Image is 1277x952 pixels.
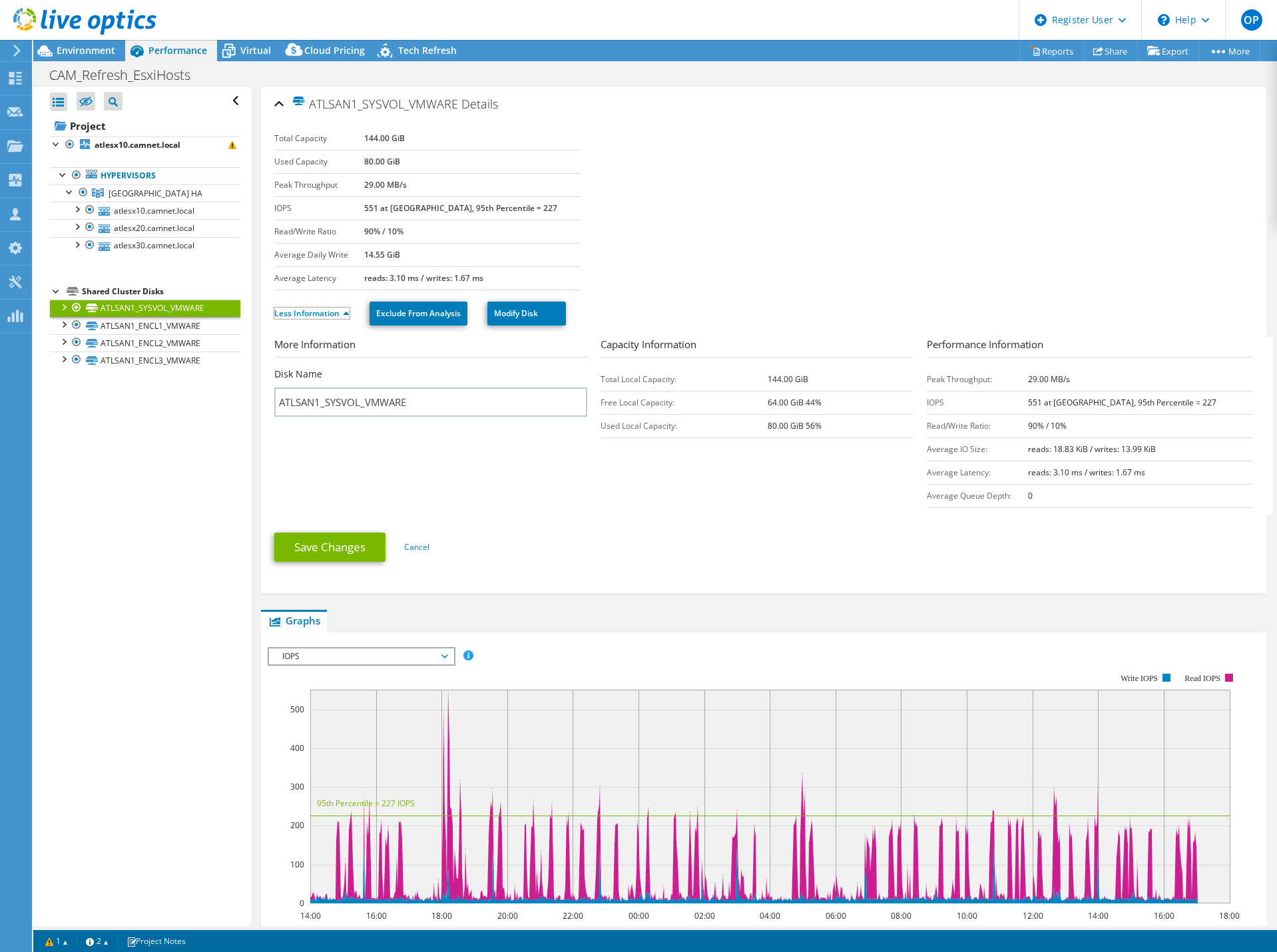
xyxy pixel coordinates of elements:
[43,68,211,83] h1: CAM_Refresh_EsxiHosts
[364,272,483,284] b: reads: 3.10 ms / writes: 1.67 ms
[601,367,768,391] td: Total Local Capacity:
[768,373,808,385] b: 144.00 GiB
[274,225,364,238] label: Read/Write Ratio
[290,704,304,715] text: 500
[50,317,240,334] a: ATLSAN1_ENCL1_VMWARE
[364,202,557,214] b: 551 at [GEOGRAPHIC_DATA], 95th Percentile = 227
[370,302,467,326] a: Exclude From Analysis
[768,420,822,431] b: 80.00 GiB 56%
[1241,9,1262,31] span: OP
[36,933,77,949] a: 1
[1087,910,1108,921] text: 14:00
[1153,910,1174,921] text: 16:00
[274,248,364,262] label: Average Daily Write
[300,897,304,909] text: 0
[398,44,457,57] span: Tech Refresh
[50,334,240,352] a: ATLSAN1_ENCL2_VMWARE
[95,139,180,150] b: atlesx10.camnet.local
[304,44,365,57] span: Cloud Pricing
[1028,420,1067,431] b: 90% / 10%
[1028,373,1070,385] b: 29.00 MB/s
[1028,397,1216,408] b: 551 at [GEOGRAPHIC_DATA], 95th Percentile = 227
[50,202,240,219] a: atlesx10.camnet.local
[601,391,768,414] td: Free Local Capacity:
[768,397,822,408] b: 64.00 GiB 44%
[268,614,320,627] span: Graphs
[274,337,587,357] h3: More Information
[117,933,195,949] a: Project Notes
[956,910,977,921] text: 10:00
[274,533,385,562] a: Save Changes
[601,414,768,437] td: Used Local Capacity:
[1083,41,1138,61] a: Share
[759,910,780,921] text: 04:00
[1028,443,1156,455] b: reads: 18.83 KiB / writes: 13.99 KiB
[1022,910,1043,921] text: 12:00
[50,184,240,202] a: Atlanta HA
[290,742,304,754] text: 400
[82,284,240,300] div: Shared Cluster Disks
[927,414,1028,437] td: Read/Write Ratio:
[1198,41,1260,61] a: More
[1158,14,1170,26] svg: \n
[364,132,405,144] b: 144.00 GiB
[274,272,364,285] label: Average Latency
[50,167,240,184] a: Hypervisors
[497,910,517,921] text: 20:00
[461,96,498,112] span: Details
[148,44,207,57] span: Performance
[274,132,364,145] label: Total Capacity
[1218,910,1239,921] text: 18:00
[404,541,429,553] a: Cancel
[890,910,911,921] text: 08:00
[317,798,415,809] text: 95th Percentile = 227 IOPS
[274,178,364,192] label: Peak Throughput
[562,910,583,921] text: 22:00
[77,933,118,949] a: 2
[57,44,115,57] span: Environment
[1184,674,1220,683] text: Read IOPS
[364,156,400,167] b: 80.00 GiB
[364,226,403,237] b: 90% / 10%
[1137,41,1199,61] a: Export
[487,302,566,326] a: Modify Disk
[364,179,407,190] b: 29.00 MB/s
[290,859,304,870] text: 100
[50,237,240,254] a: atlesx30.camnet.local
[364,249,400,260] b: 14.55 GiB
[927,437,1028,461] td: Average IO Size:
[274,308,350,319] a: Less Information
[927,337,1253,357] h3: Performance Information
[290,820,304,831] text: 200
[1028,490,1033,501] b: 0
[290,781,304,792] text: 300
[292,96,458,111] span: ATLSAN1_SYSVOL_VMWARE
[601,337,913,357] h3: Capacity Information
[825,910,846,921] text: 06:00
[274,155,364,168] label: Used Capacity
[927,484,1028,507] td: Average Queue Depth:
[50,219,240,236] a: atlesx20.camnet.local
[274,202,364,215] label: IOPS
[50,136,240,154] a: atlesx10.camnet.local
[50,300,240,317] a: ATLSAN1_SYSVOL_VMWARE
[366,910,386,921] text: 16:00
[927,391,1028,414] td: IOPS
[274,367,322,381] label: Disk Name
[50,352,240,369] a: ATLSAN1_ENCL3_VMWARE
[927,461,1028,484] td: Average Latency:
[1028,467,1145,478] b: reads: 3.10 ms / writes: 1.67 ms
[927,367,1028,391] td: Peak Throughput:
[109,188,202,199] span: [GEOGRAPHIC_DATA] HA
[240,44,271,57] span: Virtual
[50,115,240,136] a: Project
[694,910,714,921] text: 02:00
[300,910,320,921] text: 14:00
[628,910,648,921] text: 00:00
[1020,41,1084,61] a: Reports
[276,648,447,664] span: IOPS
[431,910,451,921] text: 18:00
[1121,674,1158,683] text: Write IOPS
